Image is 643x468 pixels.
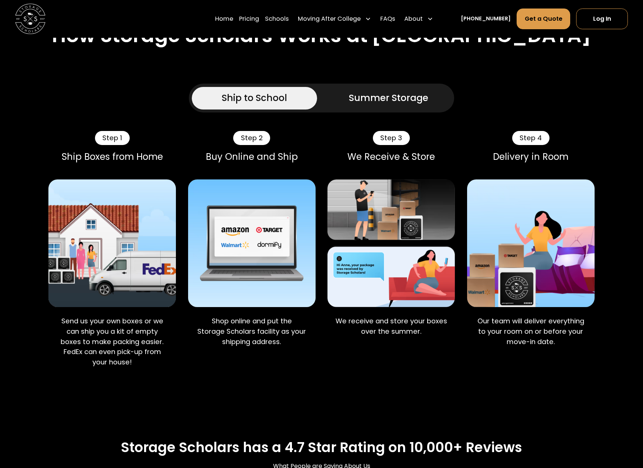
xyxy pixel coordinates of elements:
[576,9,628,29] a: Log In
[295,9,374,30] div: Moving After College
[298,14,361,24] div: Moving After College
[512,131,550,145] div: Step 4
[222,91,287,105] div: Ship to School
[404,14,423,24] div: About
[371,24,591,47] h2: [GEOGRAPHIC_DATA]
[15,4,45,34] img: Storage Scholars main logo
[239,9,259,30] a: Pricing
[473,316,588,347] p: Our team will deliver everything to your room on or before your move-in date.
[15,4,45,34] a: home
[121,439,522,455] h2: Storage Scholars has a 4.7 Star Rating on 10,000+ Reviews
[461,15,511,23] a: [PHONE_NUMBER]
[327,151,455,162] div: We Receive & Store
[215,9,233,30] a: Home
[467,151,595,162] div: Delivery in Room
[380,9,395,30] a: FAQs
[233,131,270,145] div: Step 2
[48,151,176,162] div: Ship Boxes from Home
[349,91,428,105] div: Summer Storage
[194,316,309,347] p: Shop online and put the Storage Scholars facility as your shipping address.
[95,131,130,145] div: Step 1
[265,9,289,30] a: Schools
[188,151,316,162] div: Buy Online and Ship
[401,9,436,30] div: About
[334,316,449,336] p: We receive and store your boxes over the summer.
[55,316,170,367] p: Send us your own boxes or we can ship you a kit of empty boxes to make packing easier. FedEx can ...
[52,24,368,47] h2: How Storage Scholars Works at
[373,131,410,145] div: Step 3
[517,9,570,29] a: Get a Quote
